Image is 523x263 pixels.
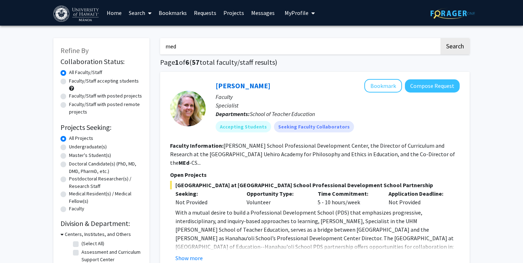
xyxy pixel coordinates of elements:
label: Doctoral Candidate(s) (PhD, MD, DMD, PharmD, etc.) [69,160,142,175]
span: School of Teacher Education [250,110,315,117]
a: Home [103,0,125,25]
a: Projects [220,0,248,25]
b: Departments: [216,110,250,117]
mat-chip: Seeking Faculty Collaborators [274,121,354,132]
span: [GEOGRAPHIC_DATA] at [GEOGRAPHIC_DATA] School Professional Development School Partnership [170,181,460,189]
fg-read-more: [PERSON_NAME] School Professional Development Center, the Director of Curriculum and Research at ... [170,142,455,166]
span: 6 [185,58,189,67]
span: Refine By [60,46,89,55]
label: All Faculty/Staff [69,69,102,76]
p: Specialist [216,101,460,110]
label: Undergraduate(s) [69,143,107,151]
input: Search Keywords [160,38,439,54]
div: Not Provided [383,189,454,206]
label: Faculty/Staff with posted projects [69,92,142,100]
a: Messages [248,0,278,25]
label: Postdoctoral Researcher(s) / Research Staff [69,175,142,190]
div: Volunteer [241,189,312,206]
a: Search [125,0,155,25]
p: Time Commitment: [318,189,378,198]
h2: Collaboration Status: [60,57,142,66]
img: University of Hawaiʻi at Mānoa Logo [53,6,100,22]
span: My Profile [285,9,308,16]
div: Not Provided [175,198,236,206]
label: Faculty/Staff accepting students [69,77,139,85]
h2: Division & Department: [60,219,142,228]
label: Medical Resident(s) / Medical Fellow(s) [69,190,142,205]
label: (Select All) [81,240,104,247]
button: Show more [175,254,203,262]
a: Requests [190,0,220,25]
a: Bookmarks [155,0,190,25]
h1: Page of ( total faculty/staff results) [160,58,470,67]
p: Open Projects [170,170,460,179]
label: All Projects [69,135,93,142]
a: [PERSON_NAME] [216,81,270,90]
p: Opportunity Type: [247,189,307,198]
p: With a mutual desire to build a Professional Development School (PDS) that emphasizes progressive... [175,208,460,251]
button: Search [440,38,470,54]
label: Faculty/Staff with posted remote projects [69,101,142,116]
b: Faculty Information: [170,142,223,149]
p: Application Deadline: [389,189,449,198]
span: 57 [192,58,200,67]
label: Faculty [69,205,84,212]
b: MEd [179,159,189,166]
span: 1 [175,58,179,67]
p: Faculty [216,93,460,101]
button: Compose Request to Amber Makaiau [405,79,460,93]
h2: Projects Seeking: [60,123,142,132]
h3: Centers, Institutes, and Others [65,231,131,238]
button: Add Amber Makaiau to Bookmarks [364,79,402,93]
img: ForagerOne Logo [430,8,475,19]
p: Seeking: [175,189,236,198]
div: 5 - 10 hours/week [312,189,384,206]
mat-chip: Accepting Students [216,121,271,132]
label: Master's Student(s) [69,152,111,159]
